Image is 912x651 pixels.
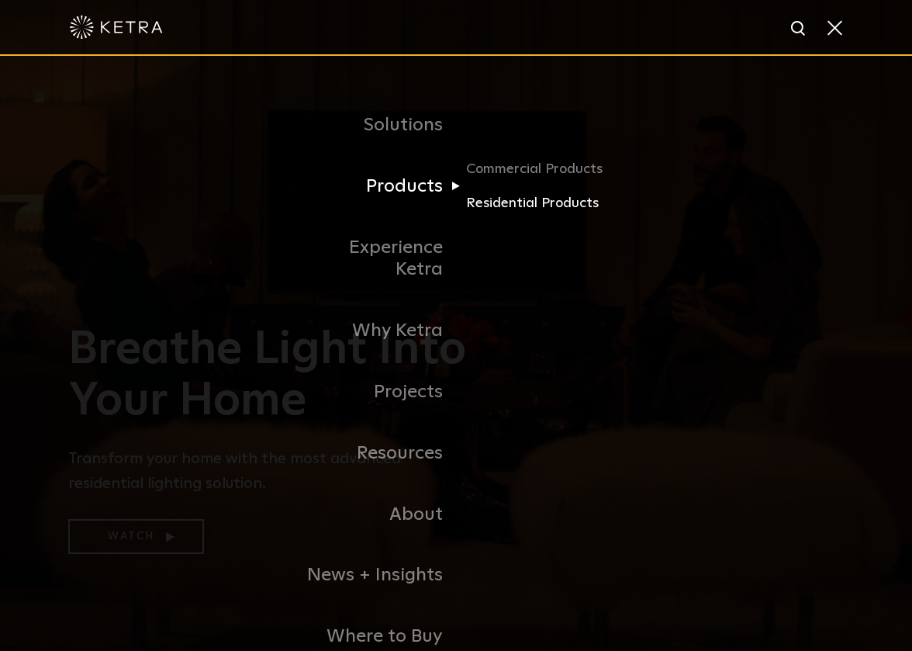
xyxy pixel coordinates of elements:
[70,16,163,39] img: ketra-logo-2019-white
[297,423,456,484] a: Resources
[297,545,456,606] a: News + Insights
[789,19,809,39] img: search icon
[466,158,615,192] a: Commercial Products
[297,217,456,301] a: Experience Ketra
[297,156,456,217] a: Products
[297,300,456,362] a: Why Ketra
[466,192,615,215] a: Residential Products
[297,484,456,545] a: About
[297,362,456,423] a: Projects
[297,95,456,156] a: Solutions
